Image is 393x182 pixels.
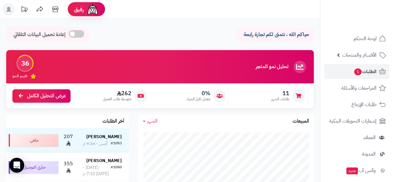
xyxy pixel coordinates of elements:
[354,68,362,75] span: 1
[293,119,309,124] h3: المبيعات
[363,133,376,142] span: العملاء
[324,81,389,96] a: المراجعات والأسئلة
[256,64,288,70] h3: تحليل نمو المتجر
[9,134,58,147] div: ملغي
[13,31,66,38] span: إعادة تحميل البيانات التلقائي
[74,6,84,13] span: رفيق
[324,64,389,79] a: الطلبات1
[346,166,376,175] span: وآتس آب
[354,67,377,76] span: الطلبات
[241,31,309,38] p: حياكم الله ، نتمنى لكم تجارة رابحة
[324,31,389,46] a: لوحة التحكم
[187,90,210,97] span: 0%
[342,51,377,59] span: الأقسام والمنتجات
[341,84,377,92] span: المراجعات والأسئلة
[271,90,289,97] span: 11
[83,141,107,147] div: أمس - 9:34 م
[351,12,387,25] img: logo-2.png
[27,92,66,100] span: عرض التحليل الكامل
[16,3,32,17] a: تحديثات المنصة
[9,161,58,174] div: جاري التوصيل
[324,130,389,145] a: العملاء
[351,100,377,109] span: طلبات الإرجاع
[354,34,377,43] span: لوحة التحكم
[86,157,122,164] strong: [PERSON_NAME]
[103,90,131,97] span: 262
[9,158,24,173] div: Open Intercom Messenger
[86,133,122,140] strong: [PERSON_NAME]
[83,165,111,177] div: [DATE] - [DATE] 7:32 م
[324,114,389,128] a: إشعارات التحويلات البنكية
[61,128,76,152] td: 207
[12,73,27,79] span: تقييم النمو
[324,147,389,161] a: المدونة
[147,117,158,125] span: الشهر
[111,165,122,177] div: #1080
[329,117,377,125] span: إشعارات التحويلات البنكية
[143,118,158,125] a: الشهر
[324,163,389,178] a: وآتس آبجديد
[103,96,131,102] span: متوسط طلب العميل
[61,153,76,182] td: 355
[271,96,289,102] span: طلبات الشهر
[324,97,389,112] a: طلبات الإرجاع
[362,150,376,158] span: المدونة
[86,3,99,16] img: ai-face.png
[111,141,122,147] div: #1083
[12,89,71,103] a: عرض التحليل الكامل
[187,96,210,102] span: معدل تكرار الشراء
[103,119,124,124] h3: آخر الطلبات
[346,167,358,174] span: جديد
